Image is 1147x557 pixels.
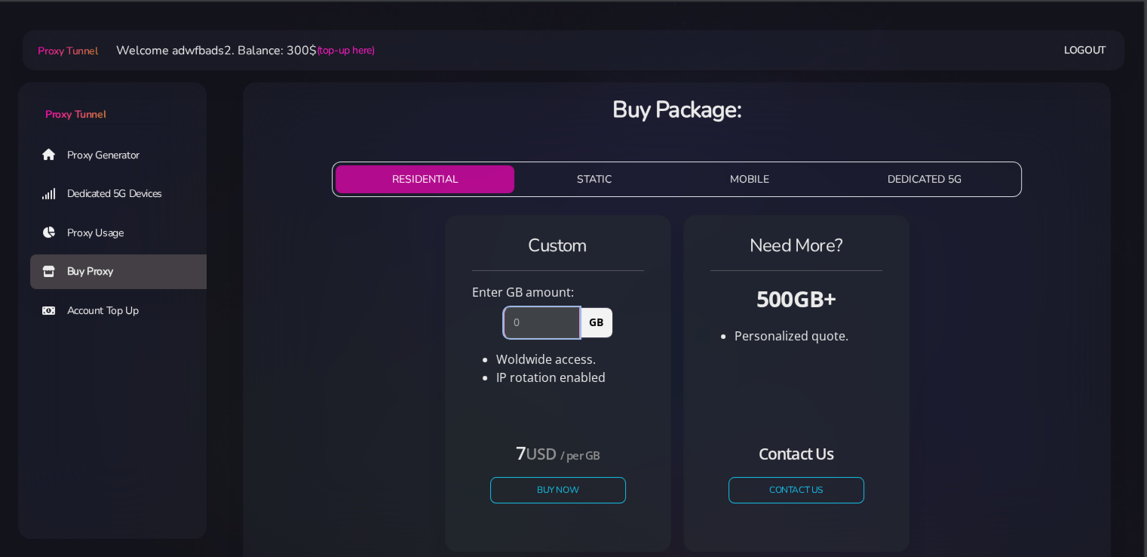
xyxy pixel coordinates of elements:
button: Buy Now [490,477,626,503]
a: Proxy Tunnel [18,82,207,122]
button: MOBILE [673,165,825,193]
a: Buy Proxy [30,254,219,289]
a: (top-up here) [317,42,375,58]
a: Dedicated 5G Devices [30,177,219,211]
input: 0 [504,307,580,337]
h4: Custom [472,233,644,258]
a: Logout [1064,36,1106,64]
h3: 500GB+ [710,283,882,314]
li: Welcome adwfbads2. Balance: 300$ [98,42,375,60]
button: STATIC [520,165,667,193]
button: RESIDENTIAL [336,165,514,193]
a: Proxy Tunnel [35,38,97,63]
li: IP rotation enabled [496,368,644,386]
a: CONTACT US [728,477,864,503]
small: USD [526,443,557,464]
iframe: Webchat Widget [1074,484,1128,538]
a: Account Top Up [30,294,219,328]
li: Woldwide access. [496,350,644,368]
a: Proxy Usage [30,216,219,251]
span: Proxy Tunnel [38,44,97,58]
div: Enter GB amount: [463,283,653,301]
span: GB [579,307,612,337]
h4: Need More? [710,233,882,258]
h4: 7 [490,440,626,465]
h3: Buy Package: [255,94,1099,125]
button: DEDICATED 5G [832,165,1018,193]
small: Contact Us [758,443,833,464]
a: Proxy Generator [30,137,219,172]
li: Personalized quote. [735,327,882,345]
span: Proxy Tunnel [45,107,106,122]
small: / per GB [560,448,600,463]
